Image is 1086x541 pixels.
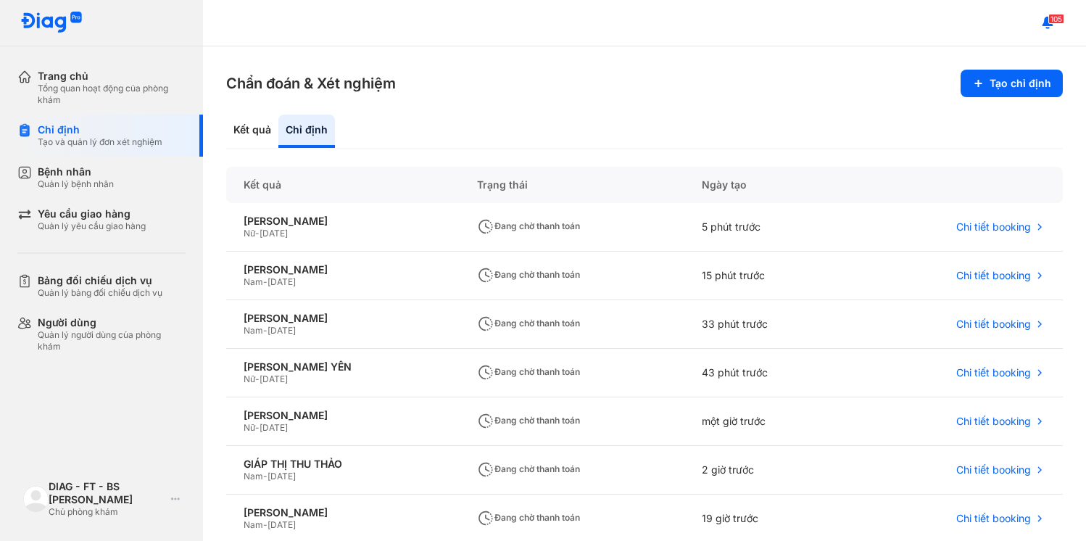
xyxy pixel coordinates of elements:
div: [PERSON_NAME] [244,409,442,422]
span: - [255,422,260,433]
div: Kết quả [226,115,278,148]
div: Ngày tạo [684,167,861,203]
span: [DATE] [268,519,296,530]
div: Bệnh nhân [38,165,114,178]
img: logo [23,486,49,511]
span: - [255,373,260,384]
span: Chi tiết booking [956,512,1031,525]
span: Nam [244,471,263,482]
span: Chi tiết booking [956,366,1031,379]
span: Nam [244,519,263,530]
span: Đang chờ thanh toán [477,463,580,474]
div: 33 phút trước [684,300,861,349]
span: Đang chờ thanh toán [477,220,580,231]
button: Tạo chỉ định [961,70,1063,97]
span: [DATE] [260,422,288,433]
div: Chủ phòng khám [49,506,165,518]
div: 43 phút trước [684,349,861,397]
span: Nữ [244,422,255,433]
span: 105 [1048,14,1064,24]
span: Nữ [244,373,255,384]
span: Nam [244,325,263,336]
div: Tạo và quản lý đơn xét nghiệm [38,136,162,148]
span: Nữ [244,228,255,239]
span: Đang chờ thanh toán [477,415,580,426]
div: một giờ trước [684,397,861,446]
div: Quản lý yêu cầu giao hàng [38,220,146,232]
span: [DATE] [268,471,296,482]
div: Yêu cầu giao hàng [38,207,146,220]
div: Trạng thái [460,167,684,203]
span: [DATE] [268,276,296,287]
div: Chỉ định [278,115,335,148]
div: [PERSON_NAME] [244,263,442,276]
span: Đang chờ thanh toán [477,366,580,377]
div: [PERSON_NAME] [244,506,442,519]
div: 15 phút trước [684,252,861,300]
span: - [263,276,268,287]
span: Chi tiết booking [956,415,1031,428]
h3: Chẩn đoán & Xét nghiệm [226,73,396,94]
span: - [263,471,268,482]
div: DIAG - FT - BS [PERSON_NAME] [49,480,165,506]
div: Người dùng [38,316,186,329]
span: - [255,228,260,239]
span: - [263,519,268,530]
div: 2 giờ trước [684,446,861,495]
span: Nam [244,276,263,287]
span: Đang chờ thanh toán [477,269,580,280]
span: Chi tiết booking [956,269,1031,282]
span: Chi tiết booking [956,318,1031,331]
div: Trang chủ [38,70,186,83]
img: logo [20,12,83,34]
span: [DATE] [268,325,296,336]
div: [PERSON_NAME] YẾN [244,360,442,373]
div: GIÁP THỊ THU THẢO [244,458,442,471]
span: Chi tiết booking [956,463,1031,476]
div: [PERSON_NAME] [244,312,442,325]
span: [DATE] [260,228,288,239]
div: Kết quả [226,167,460,203]
span: Đang chờ thanh toán [477,318,580,329]
div: Tổng quan hoạt động của phòng khám [38,83,186,106]
div: Bảng đối chiếu dịch vụ [38,274,162,287]
span: Đang chờ thanh toán [477,512,580,523]
div: Chỉ định [38,123,162,136]
div: Quản lý bảng đối chiếu dịch vụ [38,287,162,299]
span: Chi tiết booking [956,220,1031,234]
div: Quản lý bệnh nhân [38,178,114,190]
span: [DATE] [260,373,288,384]
span: - [263,325,268,336]
div: Quản lý người dùng của phòng khám [38,329,186,352]
div: [PERSON_NAME] [244,215,442,228]
div: 5 phút trước [684,203,861,252]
